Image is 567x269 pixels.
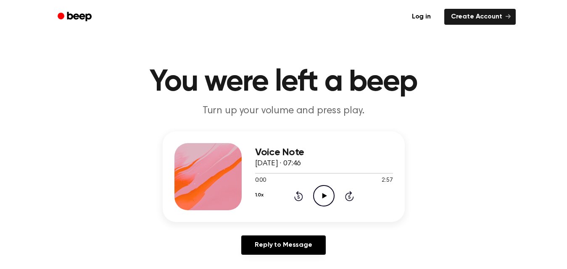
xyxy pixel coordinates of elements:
[255,160,301,167] span: [DATE] · 07:46
[255,188,264,202] button: 1.0x
[122,104,445,118] p: Turn up your volume and press play.
[241,235,325,255] a: Reply to Message
[403,7,439,26] a: Log in
[255,147,393,158] h3: Voice Note
[444,9,516,25] a: Create Account
[255,176,266,185] span: 0:00
[52,9,99,25] a: Beep
[382,176,393,185] span: 2:57
[69,67,499,97] h1: You were left a beep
